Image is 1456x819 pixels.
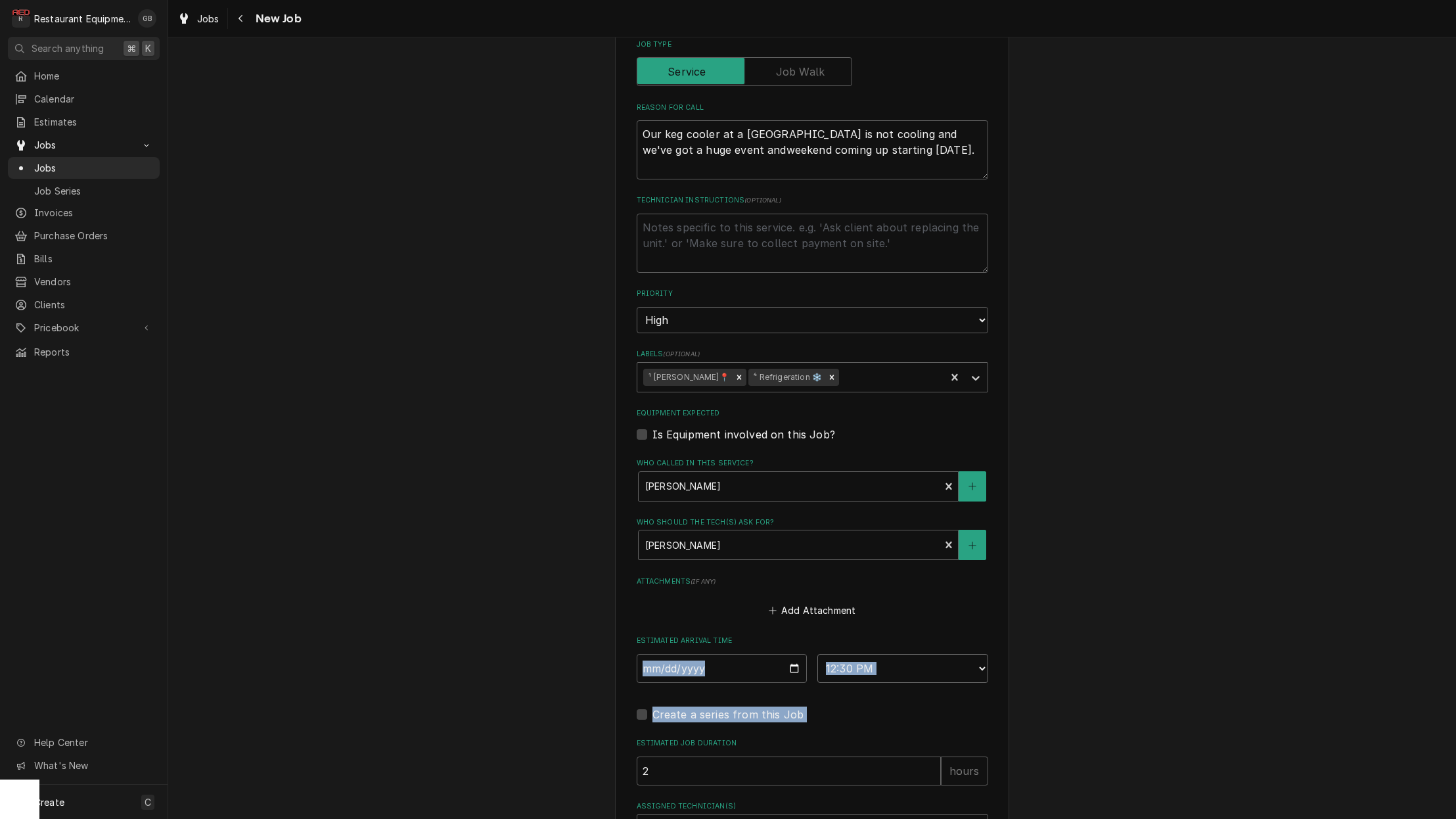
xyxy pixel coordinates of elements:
a: Bills [8,248,160,269]
span: C [145,795,151,809]
span: Vendors [34,275,153,289]
a: Invoices [8,202,160,223]
div: Technician Instructions [637,195,988,272]
div: Reason For Call [637,103,988,179]
button: Search anything⌘K [8,37,160,60]
div: Equipment Expected [637,408,988,442]
textarea: Our keg cooler at a [GEOGRAPHIC_DATA] is not cooling and we've got a huge event andweekend coming... [637,120,988,179]
a: Go to Help Center [8,732,160,753]
a: Vendors [8,271,160,292]
span: What's New [34,759,152,772]
div: Estimated Arrival Time [637,636,988,682]
span: New Job [252,10,302,28]
span: Help Center [34,736,152,749]
span: ( optional ) [663,350,700,358]
a: Go to Jobs [8,134,160,156]
label: Attachments [637,576,988,587]
a: Jobs [172,8,225,30]
div: Remove ¹ Beckley📍 [732,369,746,386]
span: Jobs [34,161,153,175]
a: Go to Pricebook [8,317,160,339]
span: Job Series [34,184,153,198]
svg: Create New Contact [968,541,976,550]
div: R [12,9,30,28]
span: Estimates [34,115,153,129]
div: Restaurant Equipment Diagnostics [34,12,131,26]
div: Gary Beaver's Avatar [138,9,156,28]
a: Job Series [8,180,160,202]
span: Clients [34,298,153,312]
label: Estimated Arrival Time [637,636,988,646]
div: Remove ⁴ Refrigeration ❄️ [825,369,839,386]
label: Is Equipment involved on this Job? [652,427,835,442]
label: Reason For Call [637,103,988,113]
label: Equipment Expected [637,408,988,419]
label: Technician Instructions [637,195,988,206]
span: Jobs [34,138,133,152]
button: Add Attachment [766,601,858,620]
button: Navigate back [231,8,252,29]
span: Invoices [34,206,153,220]
svg: Create New Contact [968,482,976,491]
div: Restaurant Equipment Diagnostics's Avatar [12,9,30,28]
a: Jobs [8,157,160,179]
span: Search anything [32,41,104,55]
span: Create [34,797,64,808]
span: Bills [34,252,153,266]
div: Who called in this service? [637,458,988,501]
label: Priority [637,289,988,299]
span: ( if any ) [691,578,716,585]
button: Create New Contact [959,530,986,560]
a: Purchase Orders [8,225,160,246]
a: Go to What's New [8,755,160,776]
label: Who called in this service? [637,458,988,469]
label: Assigned Technician(s) [637,801,988,812]
a: Reports [8,341,160,363]
div: ⁴ Refrigeration ❄️ [748,369,825,386]
div: ¹ [PERSON_NAME]📍 [643,369,732,386]
input: Date [637,654,808,683]
a: Estimates [8,111,160,133]
span: Jobs [197,12,219,26]
div: Estimated Job Duration [637,738,988,785]
label: Who should the tech(s) ask for? [637,517,988,528]
label: Create a series from this Job [652,707,804,722]
div: GB [138,9,156,28]
a: Clients [8,294,160,316]
span: K [145,41,151,55]
a: Calendar [8,88,160,110]
button: Create New Contact [959,471,986,502]
span: Purchase Orders [34,229,153,243]
label: Labels [637,349,988,360]
span: ⌘ [127,41,136,55]
label: Estimated Job Duration [637,738,988,749]
label: Job Type [637,39,988,50]
div: Priority [637,289,988,333]
div: Job Type [637,39,988,86]
select: Time Select [817,654,988,683]
span: Home [34,69,153,83]
div: Who should the tech(s) ask for? [637,517,988,560]
span: ( optional ) [744,197,781,204]
a: Home [8,65,160,87]
div: Labels [637,349,988,392]
div: Attachments [637,576,988,620]
span: Reports [34,345,153,359]
span: Pricebook [34,321,133,335]
div: hours [941,757,988,785]
span: Calendar [34,92,153,106]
